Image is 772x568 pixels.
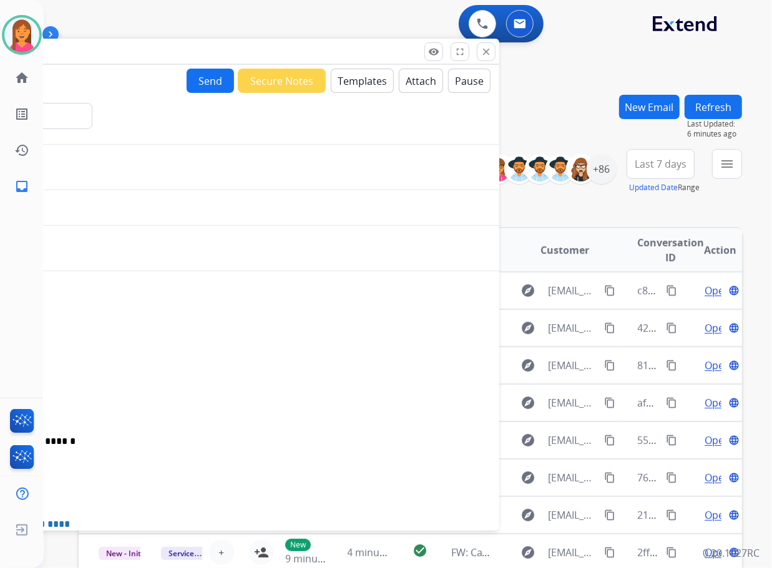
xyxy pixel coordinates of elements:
mat-icon: check_circle [413,543,428,558]
span: Open [705,508,730,522]
mat-icon: explore [520,320,535,335]
span: [EMAIL_ADDRESS][DOMAIN_NAME] [548,395,597,410]
mat-icon: explore [520,545,535,560]
span: 6 minutes ago [687,129,742,139]
button: + [209,540,234,565]
button: Refresh [685,95,742,119]
mat-icon: content_copy [666,360,677,371]
button: Templates [331,69,394,93]
mat-icon: explore [520,508,535,522]
button: Last 7 days [627,149,695,179]
mat-icon: content_copy [604,285,615,296]
span: New - Initial [99,547,157,560]
span: Service Support [161,547,232,560]
mat-icon: explore [520,283,535,298]
span: [EMAIL_ADDRESS][DOMAIN_NAME] [548,358,597,373]
mat-icon: explore [520,358,535,373]
mat-icon: language [728,360,740,371]
button: New Email [619,95,680,119]
span: Open [705,358,730,373]
mat-icon: explore [520,395,535,410]
mat-icon: explore [520,470,535,485]
mat-icon: home [14,70,29,85]
mat-icon: language [728,285,740,296]
span: Conversation ID [638,235,705,265]
span: [EMAIL_ADDRESS][DOMAIN_NAME][DATE] [548,545,597,560]
span: FW: Cant file in Extend 014TACB966 [PERSON_NAME] 1-8266619440 [451,546,763,559]
mat-icon: content_copy [666,435,677,446]
button: Attach [399,69,443,93]
mat-icon: language [728,435,740,446]
span: Range [629,182,700,193]
mat-icon: content_copy [666,285,677,296]
mat-icon: language [728,472,740,483]
mat-icon: menu [720,156,735,171]
mat-icon: language [728,322,740,334]
span: [EMAIL_ADDRESS][DOMAIN_NAME] [548,433,597,448]
span: + [218,545,224,560]
p: New [285,539,311,551]
span: [EMAIL_ADDRESS][DOMAIN_NAME] [548,508,597,522]
button: Secure Notes [238,69,326,93]
span: Customer [540,243,589,258]
span: [EMAIL_ADDRESS][DOMAIN_NAME] [548,320,597,335]
mat-icon: content_copy [604,472,615,483]
th: Action [680,228,742,272]
mat-icon: explore [520,433,535,448]
mat-icon: content_copy [666,472,677,483]
span: Open [705,470,730,485]
span: 9 minutes ago [285,552,352,566]
mat-icon: language [728,397,740,408]
mat-icon: content_copy [604,397,615,408]
mat-icon: close [481,46,492,57]
img: avatar [4,17,39,52]
mat-icon: list_alt [14,107,29,122]
span: Open [705,545,730,560]
button: Pause [448,69,491,93]
mat-icon: person_add [254,545,269,560]
mat-icon: content_copy [666,547,677,558]
mat-icon: remove_red_eye [428,46,439,57]
mat-icon: content_copy [666,322,677,334]
span: [EMAIL_ADDRESS][DOMAIN_NAME] [548,470,597,485]
span: Last Updated: [687,119,742,129]
mat-icon: content_copy [666,509,677,521]
mat-icon: history [14,143,29,158]
span: Open [705,283,730,298]
mat-icon: language [728,509,740,521]
mat-icon: content_copy [604,322,615,334]
mat-icon: fullscreen [454,46,466,57]
mat-icon: content_copy [604,360,615,371]
mat-icon: content_copy [604,547,615,558]
mat-icon: content_copy [666,397,677,408]
button: Send [187,69,234,93]
span: 4 minutes ago [348,546,414,559]
span: [EMAIL_ADDRESS][DOMAIN_NAME] [548,283,597,298]
button: Updated Date [629,183,678,193]
span: Open [705,320,730,335]
span: Open [705,433,730,448]
span: Last 7 days [635,161,686,166]
div: +86 [587,154,617,184]
mat-icon: content_copy [604,435,615,446]
mat-icon: content_copy [604,509,615,521]
span: Open [705,395,730,410]
mat-icon: inbox [14,179,29,194]
p: 0.20.1027RC [703,546,760,561]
